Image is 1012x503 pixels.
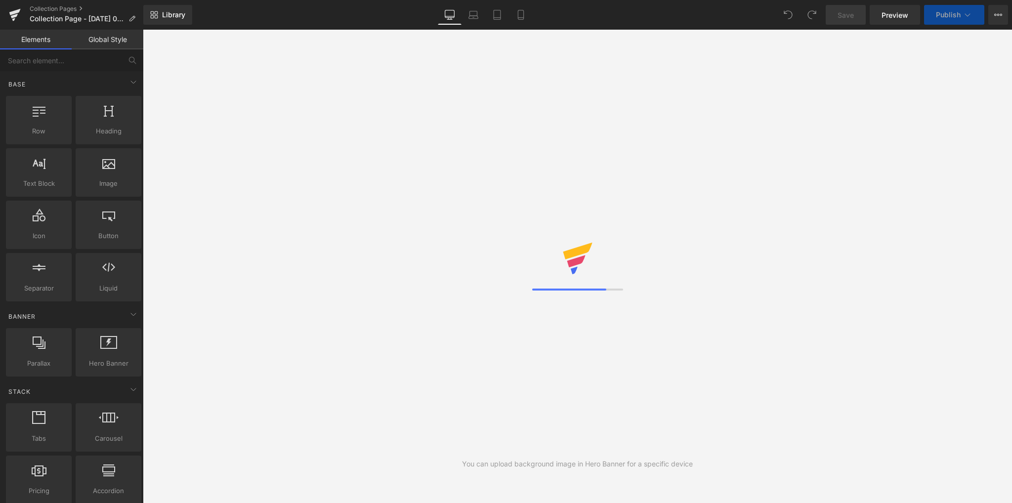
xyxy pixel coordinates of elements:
[462,459,693,469] div: You can upload background image in Hero Banner for a specific device
[9,126,69,136] span: Row
[30,15,125,23] span: Collection Page - [DATE] 07:09:59
[936,11,961,19] span: Publish
[79,358,138,369] span: Hero Banner
[9,433,69,444] span: Tabs
[79,126,138,136] span: Heading
[7,387,32,396] span: Stack
[462,5,485,25] a: Laptop
[9,358,69,369] span: Parallax
[7,80,27,89] span: Base
[870,5,920,25] a: Preview
[7,312,37,321] span: Banner
[79,486,138,496] span: Accordion
[79,231,138,241] span: Button
[162,10,185,19] span: Library
[882,10,908,20] span: Preview
[9,486,69,496] span: Pricing
[509,5,533,25] a: Mobile
[778,5,798,25] button: Undo
[9,178,69,189] span: Text Block
[438,5,462,25] a: Desktop
[30,5,143,13] a: Collection Pages
[988,5,1008,25] button: More
[143,5,192,25] a: New Library
[485,5,509,25] a: Tablet
[79,178,138,189] span: Image
[9,231,69,241] span: Icon
[9,283,69,293] span: Separator
[79,283,138,293] span: Liquid
[802,5,822,25] button: Redo
[924,5,984,25] button: Publish
[72,30,143,49] a: Global Style
[838,10,854,20] span: Save
[79,433,138,444] span: Carousel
